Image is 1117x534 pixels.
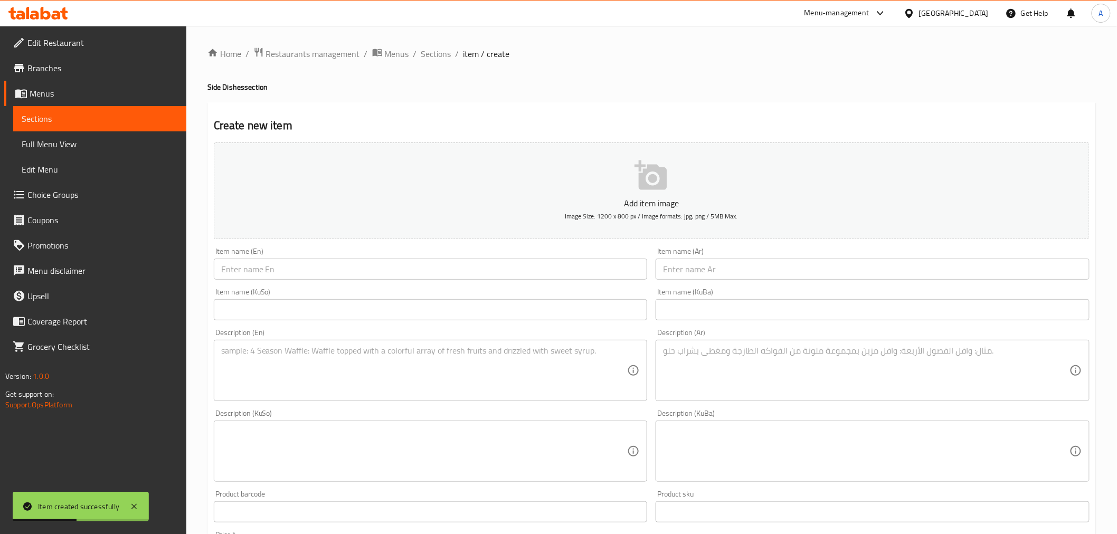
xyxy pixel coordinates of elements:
span: Get support on: [5,387,54,401]
span: Menus [385,47,409,60]
a: Sections [421,47,451,60]
span: Upsell [27,290,178,302]
a: Restaurants management [253,47,360,61]
span: Full Menu View [22,138,178,150]
a: Edit Menu [13,157,186,182]
p: Add item image [230,197,1073,209]
div: Item created successfully [38,501,119,512]
a: Menus [372,47,409,61]
div: Menu-management [804,7,869,20]
a: Home [207,47,241,60]
a: Branches [4,55,186,81]
span: Coupons [27,214,178,226]
span: Version: [5,369,31,383]
a: Full Menu View [13,131,186,157]
span: A [1099,7,1103,19]
a: Choice Groups [4,182,186,207]
li: / [364,47,368,60]
input: Enter name KuBa [656,299,1090,320]
h4: Side Dishes section [207,82,1096,92]
span: Promotions [27,239,178,252]
span: Menus [30,87,178,100]
input: Enter name En [214,259,648,280]
a: Upsell [4,283,186,309]
a: Menu disclaimer [4,258,186,283]
a: Menus [4,81,186,106]
a: Coverage Report [4,309,186,334]
span: Grocery Checklist [27,340,178,353]
a: Coupons [4,207,186,233]
input: Enter name Ar [656,259,1090,280]
li: / [456,47,459,60]
nav: breadcrumb [207,47,1096,61]
a: Sections [13,106,186,131]
a: Grocery Checklist [4,334,186,359]
span: Sections [22,112,178,125]
input: Please enter product sku [656,501,1090,522]
input: Enter name KuSo [214,299,648,320]
input: Please enter product barcode [214,501,648,522]
a: Promotions [4,233,186,258]
a: Support.OpsPlatform [5,398,72,412]
span: Menu disclaimer [27,264,178,277]
a: Edit Restaurant [4,30,186,55]
div: [GEOGRAPHIC_DATA] [919,7,989,19]
li: / [413,47,417,60]
li: / [245,47,249,60]
span: Coverage Report [27,315,178,328]
span: Image Size: 1200 x 800 px / Image formats: jpg, png / 5MB Max. [565,210,738,222]
h2: Create new item [214,118,1090,133]
span: Choice Groups [27,188,178,201]
span: Edit Restaurant [27,36,178,49]
span: Branches [27,62,178,74]
span: Restaurants management [266,47,360,60]
button: Add item imageImage Size: 1200 x 800 px / Image formats: jpg, png / 5MB Max. [214,142,1090,239]
span: item / create [463,47,510,60]
span: 1.0.0 [33,369,49,383]
span: Edit Menu [22,163,178,176]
